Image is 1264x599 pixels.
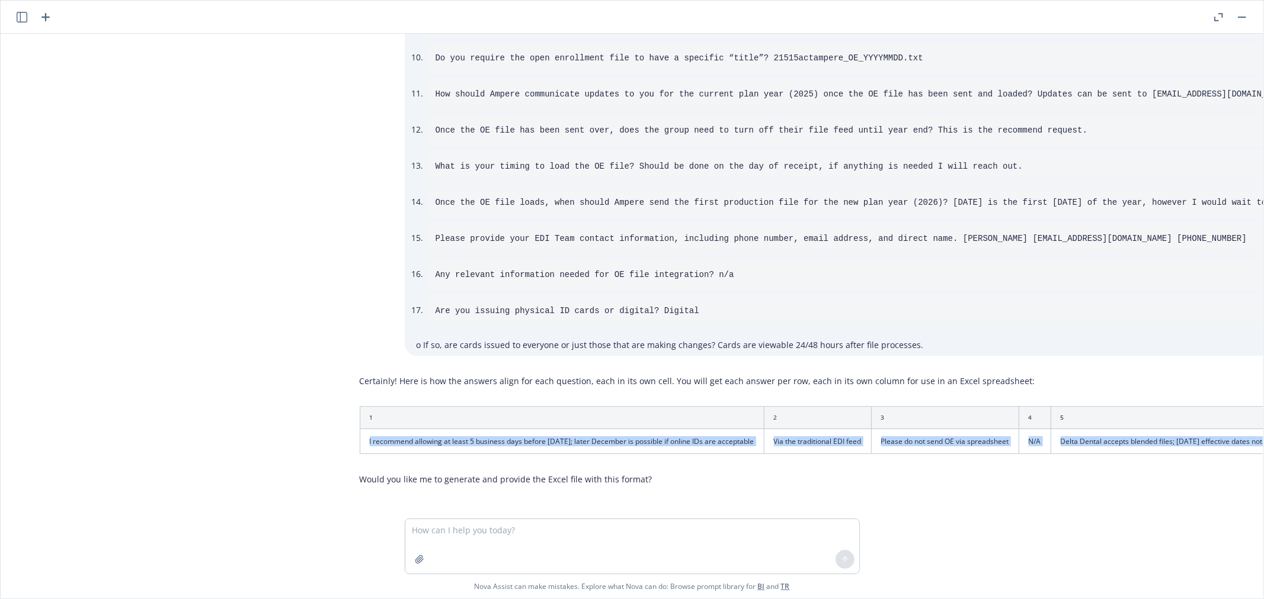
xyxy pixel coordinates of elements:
[436,270,734,279] code: Any relevant information needed for OE file integration? n/a
[436,53,923,63] code: Do you require the open enrollment file to have a specific “title”? 21515actampere_OE_YYYYMMDD.txt
[436,306,699,315] code: Are you issuing physical ID cards or digital? Digital
[1019,429,1051,454] td: N/A
[764,429,871,454] td: Via the traditional EDI feed
[5,574,1259,598] span: Nova Assist can make mistakes. Explore what Nova can do: Browse prompt library for and
[871,407,1019,429] th: 3
[436,125,1088,135] code: Once the OE file has been sent over, does the group need to turn off their file feed until year e...
[360,429,764,454] td: I recommend allowing at least 5 business days before [DATE]; later December is possible if online...
[436,234,1247,243] code: Please provide your EDI Team contact information, including phone number, email address, and dire...
[871,429,1019,454] td: Please do not send OE via spreadsheet
[764,407,871,429] th: 2
[1019,407,1051,429] th: 4
[758,581,765,591] a: BI
[781,581,790,591] a: TR
[360,407,764,429] th: 1
[436,162,1023,171] code: What is your timing to load the OE file? Should be done on the day of receipt, if anything is nee...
